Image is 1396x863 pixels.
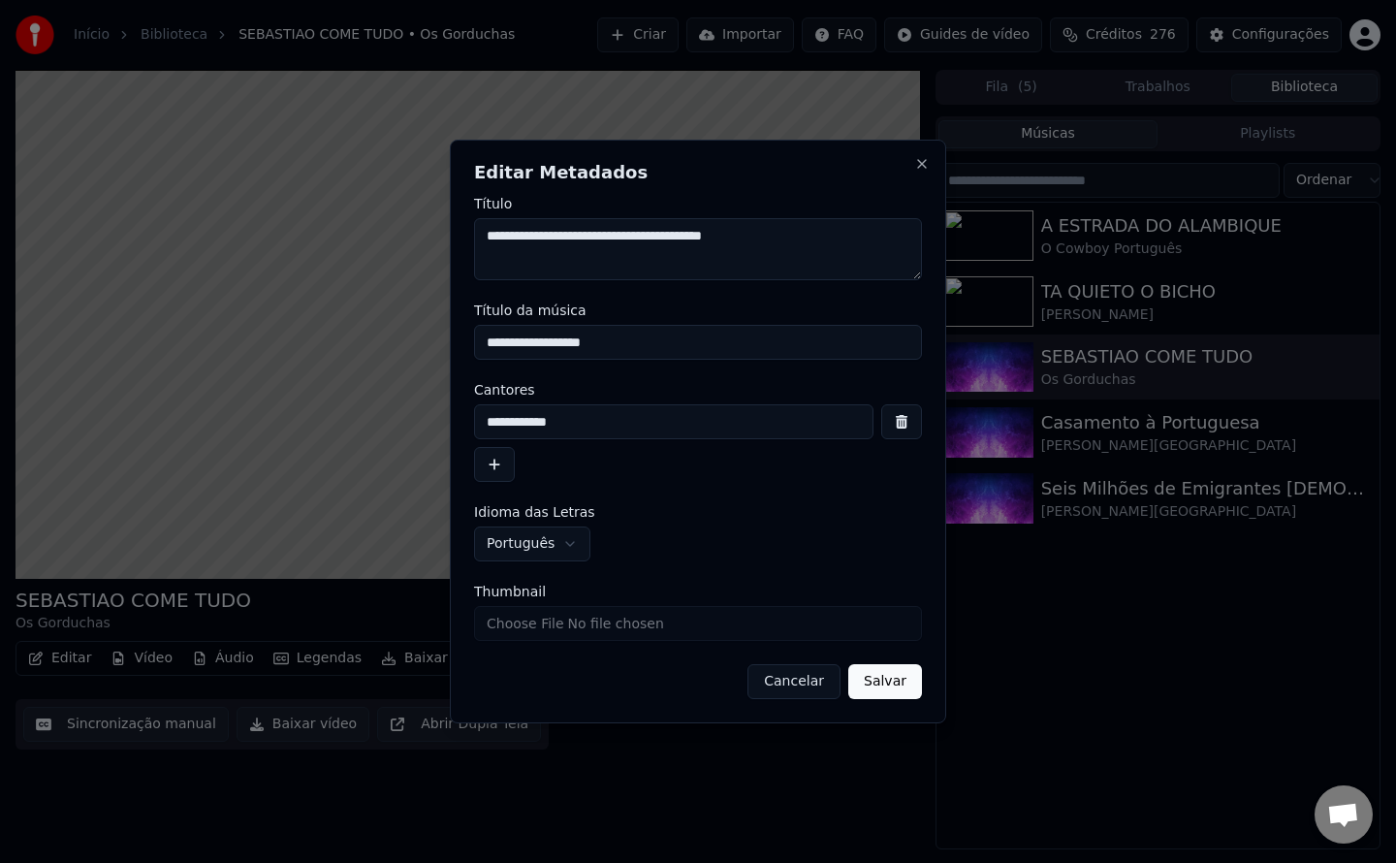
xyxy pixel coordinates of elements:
span: Idioma das Letras [474,505,595,519]
h2: Editar Metadados [474,164,922,181]
button: Salvar [848,664,922,699]
span: Thumbnail [474,585,546,598]
button: Cancelar [747,664,841,699]
label: Cantores [474,383,922,397]
label: Título [474,197,922,210]
label: Título da música [474,304,922,317]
